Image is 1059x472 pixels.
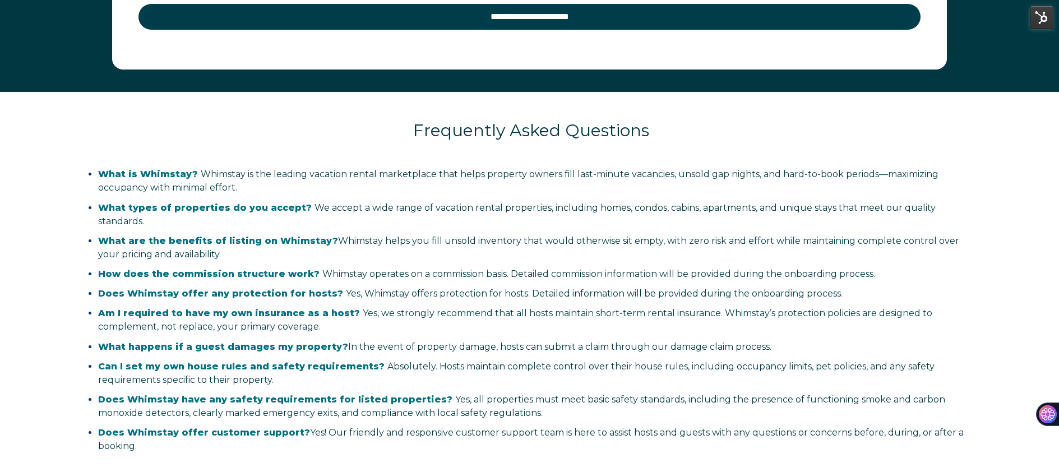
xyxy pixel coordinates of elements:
[98,361,935,385] span: Absolutely. Hosts maintain complete control over their house rules, including occupancy limits, p...
[1030,6,1053,29] img: HubSpot Tools Menu Toggle
[98,202,936,226] span: We accept a wide range of vacation rental properties, including homes, condos, cabins, apartments...
[98,269,875,279] span: Whimstay operates on a commission basis. Detailed commission information will be provided during ...
[98,394,945,418] span: Yes, all properties must meet basic safety standards, including the presence of functioning smoke...
[98,427,310,438] strong: Does Whimstay offer customer support?
[98,235,959,260] span: Whimstay helps you fill unsold inventory that would otherwise sit empty, with zero risk and effor...
[98,427,964,451] span: Yes! Our friendly and responsive customer support team is here to assist hosts and guests with an...
[98,288,343,299] span: Does Whimstay offer any protection for hosts?
[413,120,649,141] span: Frequently Asked Questions
[98,235,338,246] strong: What are the benefits of listing on Whimstay?
[98,308,932,332] span: Yes, we strongly recommend that all hosts maintain short-term rental insurance. Whimstay’s protec...
[98,308,360,318] span: Am I required to have my own insurance as a host?
[98,169,198,179] span: What is Whimstay?
[98,341,771,352] span: In the event of property damage, hosts can submit a claim through our damage claim process.
[98,269,320,279] span: How does the commission structure work?
[98,394,452,405] span: Does Whimstay have any safety requirements for listed properties?
[98,202,312,213] span: What types of properties do you accept?
[98,341,348,352] strong: What happens if a guest damages my property?
[98,169,938,193] span: Whimstay is the leading vacation rental marketplace that helps property owners fill last-minute v...
[98,288,843,299] span: Yes, Whimstay offers protection for hosts. Detailed information will be provided during the onboa...
[98,361,385,372] span: Can I set my own house rules and safety requirements?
